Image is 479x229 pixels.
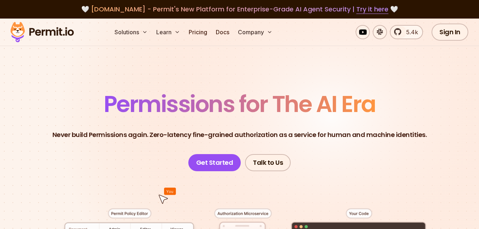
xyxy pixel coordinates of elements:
span: 5.4k [402,28,418,36]
a: Pricing [186,25,210,39]
a: Docs [213,25,232,39]
a: Sign In [432,24,468,41]
a: Get Started [188,154,241,171]
span: Permissions for The AI Era [104,88,376,120]
button: Solutions [112,25,151,39]
a: 5.4k [390,25,423,39]
a: Try it here [356,5,388,14]
button: Company [235,25,275,39]
div: 🤍 🤍 [17,4,462,14]
button: Learn [153,25,183,39]
a: Talk to Us [245,154,291,171]
span: [DOMAIN_NAME] - Permit's New Platform for Enterprise-Grade AI Agent Security | [91,5,388,14]
p: Never build Permissions again. Zero-latency fine-grained authorization as a service for human and... [52,130,427,140]
img: Permit logo [7,20,77,44]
